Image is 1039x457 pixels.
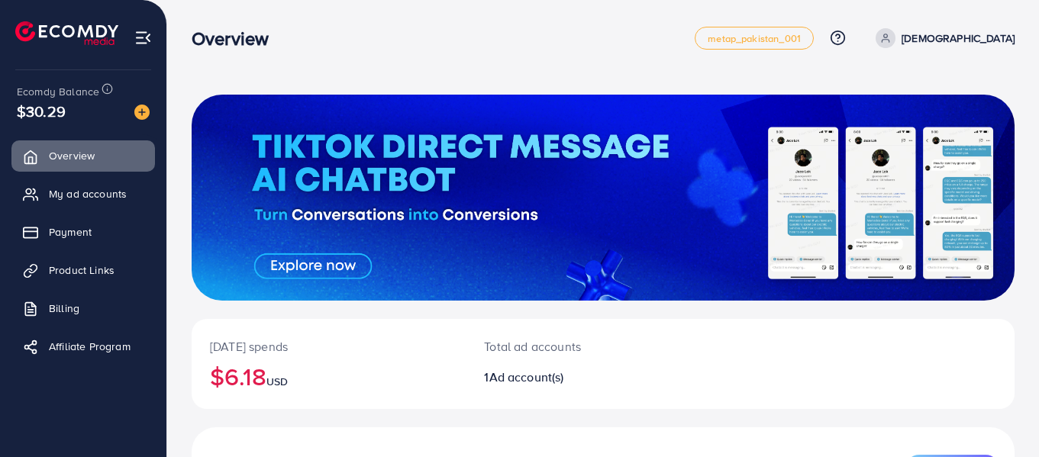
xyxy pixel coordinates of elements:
p: Total ad accounts [484,337,653,356]
p: [DATE] spends [210,337,447,356]
span: My ad accounts [49,186,127,201]
span: Billing [49,301,79,316]
span: Product Links [49,262,115,278]
img: image [134,105,150,120]
img: menu [134,29,152,47]
h2: 1 [484,370,653,385]
span: metap_pakistan_001 [708,34,801,43]
a: Affiliate Program [11,331,155,362]
h3: Overview [192,27,281,50]
a: Payment [11,217,155,247]
a: [DEMOGRAPHIC_DATA] [870,28,1015,48]
img: logo [15,21,118,45]
span: $30.29 [17,100,66,122]
a: metap_pakistan_001 [695,27,814,50]
span: Ecomdy Balance [17,84,99,99]
a: Billing [11,293,155,323]
a: Product Links [11,255,155,285]
span: Ad account(s) [489,368,564,385]
span: USD [266,374,288,389]
span: Payment [49,224,92,240]
span: Affiliate Program [49,339,131,354]
h2: $6.18 [210,362,447,391]
p: [DEMOGRAPHIC_DATA] [902,29,1015,47]
a: Overview [11,140,155,171]
iframe: Chat [974,388,1028,446]
span: Overview [49,148,95,163]
a: My ad accounts [11,179,155,209]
